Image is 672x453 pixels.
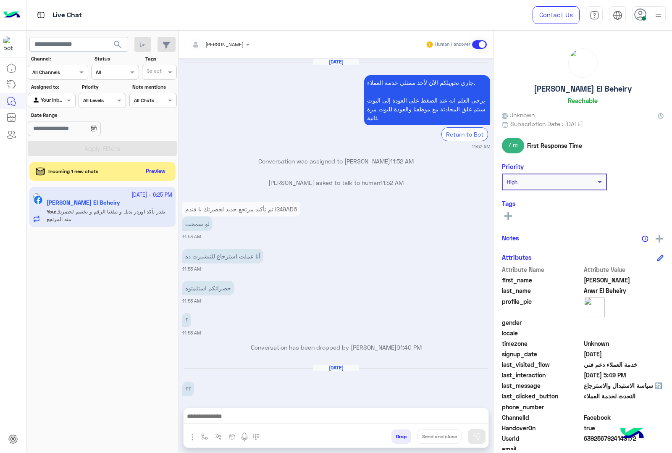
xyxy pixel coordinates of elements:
button: search [108,37,128,55]
span: last_message [502,381,582,390]
p: 1/10/2025, 11:53 AM [182,313,191,327]
span: 7 m [502,138,524,153]
img: create order [229,433,236,440]
span: 11:52 AM [390,158,414,165]
button: Send and close [417,429,462,444]
label: Status [94,55,138,63]
small: 11:52 AM [472,143,490,150]
span: التحدث لخدمة العملاء [584,392,664,400]
b: High [507,179,517,185]
p: 1/10/2025, 11:53 AM [182,281,234,295]
img: hulul-logo.png [617,419,647,449]
p: 1/10/2025, 11:53 AM [182,216,213,231]
p: 1/10/2025, 11:53 AM [182,249,263,263]
div: Select [145,67,162,77]
a: Contact Us [533,6,580,24]
span: timezone [502,339,582,348]
label: Priority [82,83,125,91]
span: true [584,424,664,432]
h6: Tags [502,200,664,207]
span: signup_date [502,350,582,358]
span: Anwr El Beheiry [584,286,664,295]
img: Trigger scenario [215,433,222,440]
p: 1/10/2025, 11:53 AM [182,202,300,216]
p: [PERSON_NAME] asked to talk to human [182,178,490,187]
p: Live Chat [52,10,82,21]
span: last_interaction [502,371,582,379]
span: خدمة العملاء دعم فني [584,360,664,369]
span: Unknown [502,111,535,119]
label: Channel: [31,55,87,63]
span: 🔄 سياسة الاستبدال والاسترجاع [584,381,664,390]
button: select flow [198,429,212,443]
img: profile [653,10,664,21]
h5: [PERSON_NAME] El Beheiry [534,84,632,94]
span: 11:52 AM [380,179,404,186]
img: send attachment [187,432,197,442]
span: last_clicked_button [502,392,582,400]
span: phone_number [502,403,582,411]
img: send voice note [239,432,249,442]
img: Logo [3,6,20,24]
img: tab [613,11,622,20]
img: add [656,235,663,242]
span: UserId [502,434,582,443]
small: 11:53 AM [182,329,201,336]
p: Conversation was assigned to [PERSON_NAME] [182,157,490,166]
span: Attribute Name [502,265,582,274]
h6: Priority [502,163,524,170]
img: send message [472,432,481,441]
img: picture [569,49,597,77]
button: Trigger scenario [212,429,226,443]
span: gender [502,318,582,327]
h6: Notes [502,234,519,242]
span: first_name [502,276,582,284]
span: ChannelId [502,413,582,422]
h6: [DATE] [313,365,359,371]
span: locale [502,329,582,337]
span: [PERSON_NAME] [205,41,244,47]
span: profile_pic [502,297,582,316]
span: Attribute Value [584,265,664,274]
span: 2025-07-25T21:24:17.728Z [584,350,664,358]
span: Subscription Date : [DATE] [510,119,583,128]
small: 11:53 AM [182,266,201,272]
img: picture [584,297,605,318]
button: Preview [142,166,169,178]
label: Assigned to: [31,83,74,91]
h6: [DATE] [313,59,359,65]
h6: Reachable [568,97,598,104]
span: null [584,329,664,337]
a: tab [586,6,603,24]
img: tab [36,10,46,20]
button: create order [226,429,239,443]
span: 6392567924143172 [584,434,664,443]
span: last_visited_flow [502,360,582,369]
img: notes [642,235,648,242]
small: Human Handover [435,41,470,48]
p: 1/10/2025, 11:52 AM [364,75,490,125]
p: Conversation has been dropped by [PERSON_NAME] [182,343,490,352]
span: Mahmoud [584,276,664,284]
label: Tags [145,55,176,63]
span: HandoverOn [502,424,582,432]
button: Apply Filters [28,141,177,156]
div: Return to Bot [441,127,488,141]
small: 11:53 AM [182,233,201,240]
span: Unknown [584,339,664,348]
small: 09:54 AM [182,398,202,405]
img: make a call [252,434,259,440]
span: null [584,403,664,411]
button: Drop [391,429,411,444]
span: 2025-10-02T14:49:07.795Z [584,371,664,379]
span: Incoming 1 new chats [48,168,98,175]
span: null [584,318,664,327]
img: 713415422032625 [3,37,18,52]
p: 2/10/2025, 9:54 AM [182,382,194,396]
img: select flow [201,433,208,440]
span: search [113,40,123,50]
label: Note mentions [132,83,176,91]
span: First Response Time [527,141,582,150]
label: Date Range [31,111,125,119]
small: 11:53 AM [182,298,201,304]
